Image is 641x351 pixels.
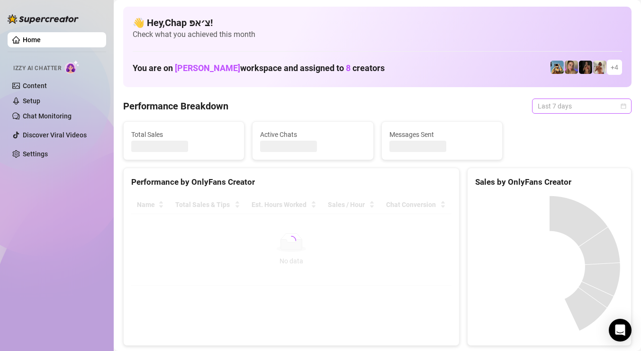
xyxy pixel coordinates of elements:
h1: You are on workspace and assigned to creators [133,63,385,73]
div: Performance by OnlyFans Creator [131,176,451,189]
span: [PERSON_NAME] [175,63,240,73]
img: Babydanix [551,61,564,74]
h4: Performance Breakdown [123,99,228,113]
a: Settings [23,150,48,158]
span: + 4 [611,62,618,72]
span: Total Sales [131,129,236,140]
span: Last 7 days [538,99,626,113]
a: Chat Monitoring [23,112,72,120]
a: Home [23,36,41,44]
img: the_bohema [579,61,592,74]
img: Cherry [565,61,578,74]
img: AI Chatter [65,60,80,74]
span: 8 [346,63,351,73]
a: Content [23,82,47,90]
span: loading [286,235,297,246]
span: Active Chats [260,129,365,140]
span: calendar [621,103,626,109]
img: logo-BBDzfeDw.svg [8,14,79,24]
span: Izzy AI Chatter [13,64,61,73]
span: Messages Sent [389,129,495,140]
div: Open Intercom Messenger [609,319,632,342]
img: Green [593,61,606,74]
div: Sales by OnlyFans Creator [475,176,623,189]
h4: 👋 Hey, Chap צ׳אפ ! [133,16,622,29]
span: Check what you achieved this month [133,29,622,40]
a: Discover Viral Videos [23,131,87,139]
a: Setup [23,97,40,105]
